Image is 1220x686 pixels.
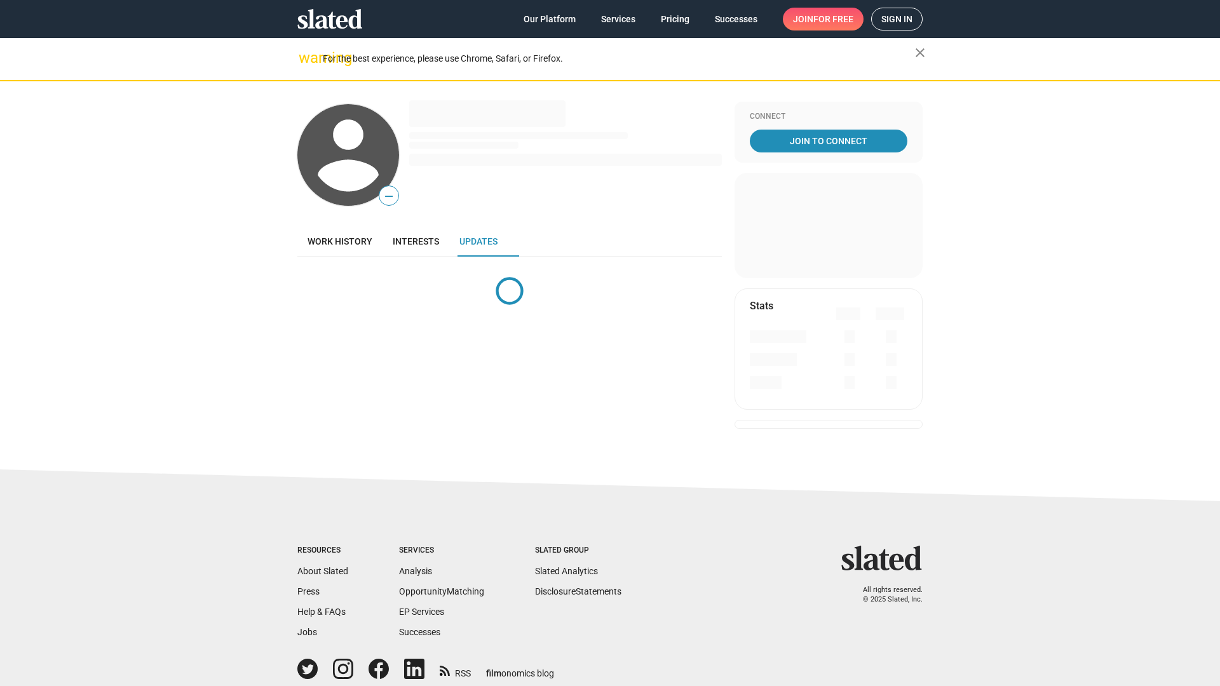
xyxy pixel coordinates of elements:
a: Joinfor free [783,8,864,30]
a: About Slated [297,566,348,576]
a: Sign in [871,8,923,30]
span: for free [813,8,853,30]
a: Services [591,8,646,30]
a: Analysis [399,566,432,576]
span: Join [793,8,853,30]
a: DisclosureStatements [535,586,621,596]
p: All rights reserved. © 2025 Slated, Inc. [850,586,923,604]
span: Join To Connect [752,130,905,152]
mat-icon: warning [299,50,314,65]
a: filmonomics blog [486,657,554,680]
a: Interests [383,226,449,257]
span: Successes [715,8,757,30]
div: Connect [750,112,907,122]
a: EP Services [399,607,444,617]
span: Services [601,8,635,30]
a: Our Platform [513,8,586,30]
a: Press [297,586,320,596]
a: Successes [705,8,768,30]
div: Services [399,546,484,556]
span: Pricing [661,8,689,30]
a: Successes [399,627,440,637]
div: Resources [297,546,348,556]
span: Our Platform [524,8,576,30]
a: Pricing [651,8,700,30]
a: Updates [449,226,508,257]
div: Slated Group [535,546,621,556]
a: Help & FAQs [297,607,346,617]
a: Jobs [297,627,317,637]
div: For the best experience, please use Chrome, Safari, or Firefox. [323,50,915,67]
span: Sign in [881,8,912,30]
mat-card-title: Stats [750,299,773,313]
span: Updates [459,236,498,246]
span: film [486,668,501,678]
span: — [379,188,398,205]
a: Join To Connect [750,130,907,152]
a: Work history [297,226,383,257]
span: Work history [308,236,372,246]
a: RSS [440,660,471,680]
a: OpportunityMatching [399,586,484,596]
mat-icon: close [912,45,928,60]
span: Interests [393,236,439,246]
a: Slated Analytics [535,566,598,576]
